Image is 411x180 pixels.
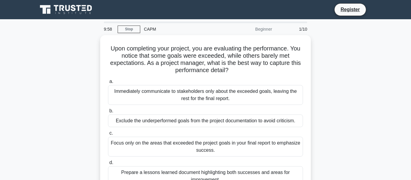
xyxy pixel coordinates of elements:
[108,137,303,157] div: Focus only on the areas that exceeded the project goals in your final report to emphasize success.
[107,45,304,74] h5: Upon completing your project, you are evaluating the performance. You notice that some goals were...
[109,108,113,113] span: b.
[109,79,113,84] span: a.
[108,114,303,127] div: Exclude the underperformed goals from the project documentation to avoid criticism.
[109,130,113,136] span: c.
[118,26,140,33] a: Stop
[223,23,276,35] div: Beginner
[276,23,311,35] div: 1/10
[108,85,303,105] div: Immediately communicate to stakeholders only about the exceeded goals, leaving the rest for the f...
[337,6,363,13] a: Register
[140,23,223,35] div: CAPM
[109,160,113,165] span: d.
[100,23,118,35] div: 9:58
